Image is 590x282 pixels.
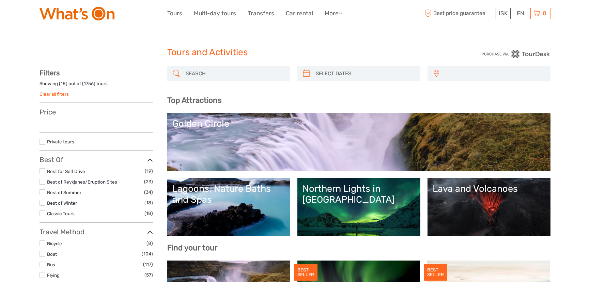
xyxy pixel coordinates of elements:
a: Bus [47,262,55,267]
a: Boat [47,251,57,257]
span: (104) [142,250,153,258]
img: PurchaseViaTourDesk.png [481,50,550,58]
h3: Travel Method [40,228,153,236]
div: Northern Lights in [GEOGRAPHIC_DATA] [302,183,415,205]
a: Transfers [248,9,274,18]
h3: Price [40,108,153,116]
span: (8) [146,239,153,247]
div: Golden Circle [172,118,545,129]
span: (117) [143,261,153,268]
span: 0 [542,10,547,17]
a: Private tours [47,139,74,144]
a: Bicycle [47,241,62,246]
div: BEST SELLER [424,264,447,281]
h1: Tours and Activities [167,47,423,58]
span: (57) [144,271,153,279]
a: Best for Self Drive [47,169,85,174]
a: Lava and Volcanoes [433,183,545,231]
a: Flying [47,272,60,278]
a: Northern Lights in [GEOGRAPHIC_DATA] [302,183,415,231]
span: (19) [145,167,153,175]
span: (18) [144,199,153,207]
a: Best of Summer [47,190,81,195]
span: ISK [499,10,508,17]
span: (34) [144,188,153,196]
div: Lava and Volcanoes [433,183,545,194]
input: SELECT DATES [313,68,417,80]
div: EN [514,8,527,19]
a: Best of Winter [47,200,77,206]
a: Classic Tours [47,211,75,216]
span: Best price guarantee [423,8,494,19]
a: More [325,9,342,18]
span: (23) [144,178,153,186]
a: Car rental [286,9,313,18]
img: What's On [40,7,114,20]
b: Find your tour [167,243,218,252]
h3: Best Of [40,156,153,164]
input: SEARCH [183,68,287,80]
a: Clear all filters [40,91,69,97]
strong: Filters [40,69,60,77]
div: Lagoons, Nature Baths and Spas [172,183,285,205]
a: Multi-day tours [194,9,236,18]
a: Tours [167,9,182,18]
b: Top Attractions [167,96,221,105]
a: Best of Reykjanes/Eruption Sites [47,179,117,185]
a: Lagoons, Nature Baths and Spas [172,183,285,231]
div: BEST SELLER [294,264,317,281]
label: 18 [61,80,66,87]
a: Golden Circle [172,118,545,166]
div: Showing ( ) out of ( ) tours [40,80,153,91]
span: (18) [144,209,153,217]
label: 1756 [84,80,94,87]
